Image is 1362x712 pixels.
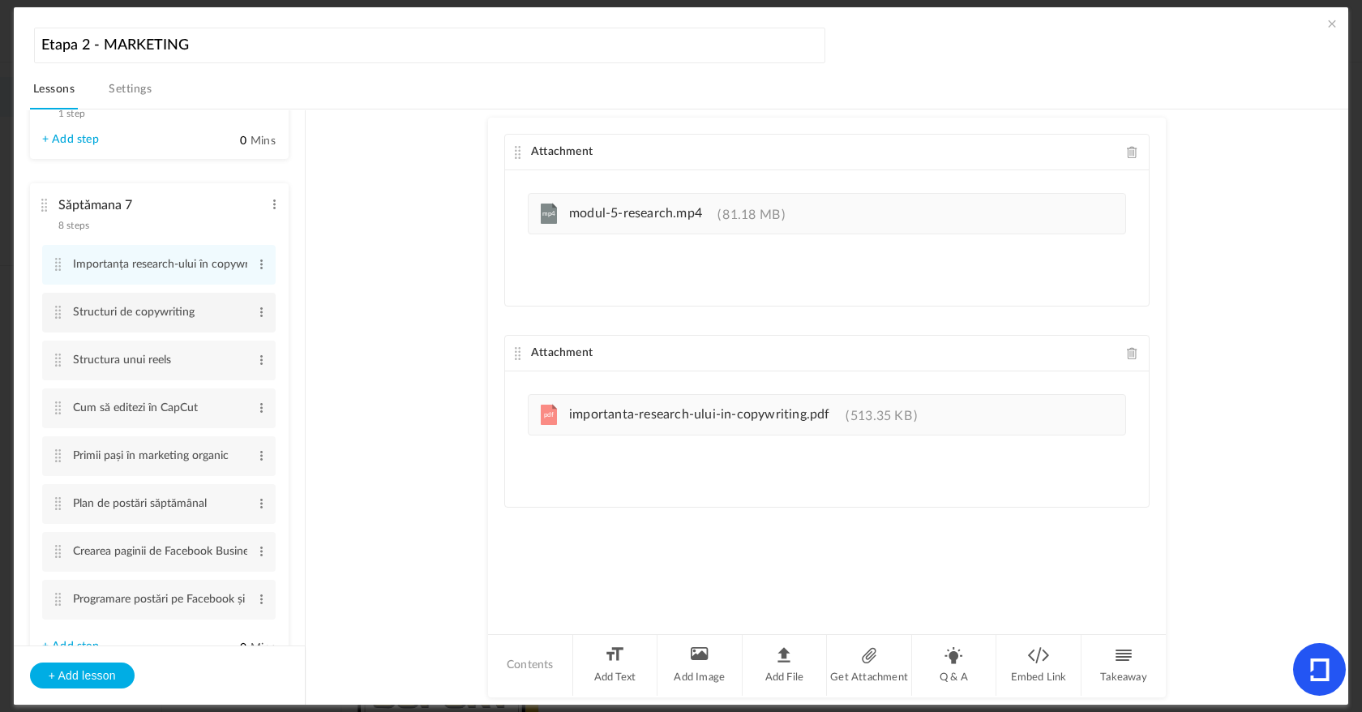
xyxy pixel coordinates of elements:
span: Mins [251,135,276,147]
cite: mp4 [541,204,557,225]
li: Q & A [912,635,997,696]
li: Contents [488,635,573,696]
span: Mins [251,642,276,654]
span: 513.35 KB [846,410,917,422]
li: Embed Link [996,635,1081,696]
span: importanta-research-ului-in-copywriting.pdf [569,408,830,421]
span: 81.18 MB [717,208,785,221]
input: Mins [207,134,247,149]
cite: pdf [541,405,557,426]
input: Mins [207,641,247,656]
span: modul-5-research.mp4 [569,207,702,220]
li: Add Text [573,635,658,696]
li: Add File [743,635,828,696]
span: Attachment [531,146,593,157]
span: Attachment [531,347,593,358]
li: Takeaway [1081,635,1166,696]
li: Add Image [657,635,743,696]
li: Get Attachment [827,635,912,696]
